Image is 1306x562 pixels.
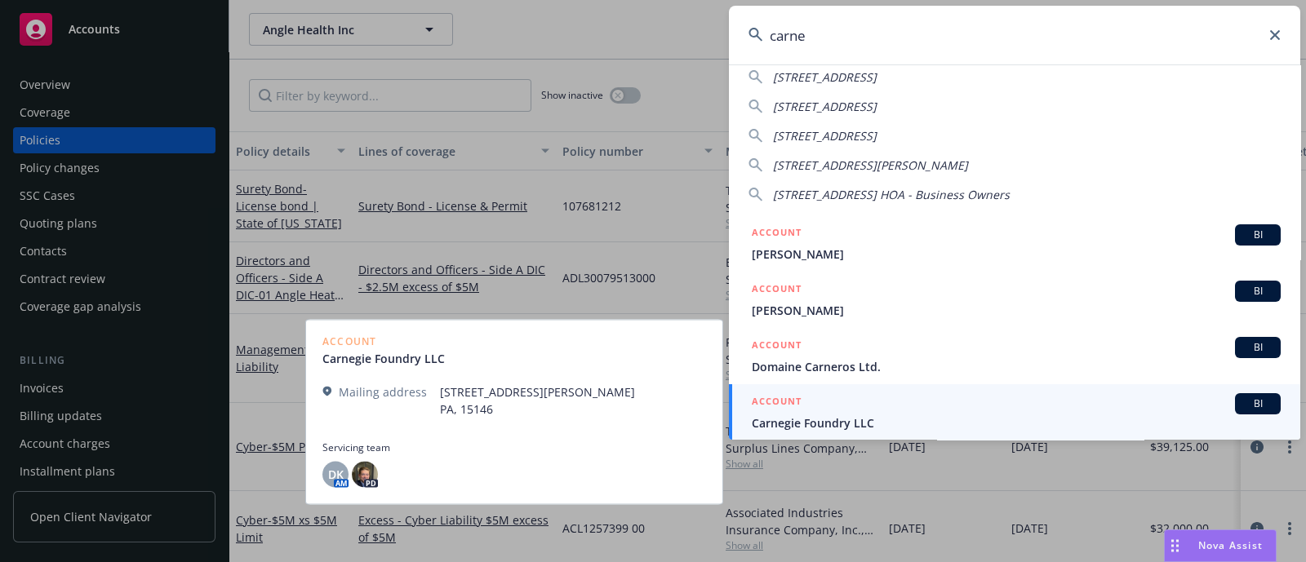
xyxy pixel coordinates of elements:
h5: ACCOUNT [752,224,802,244]
span: [PERSON_NAME] [752,302,1281,319]
a: ACCOUNTBI[PERSON_NAME] [729,215,1300,272]
span: Domaine Carneros Ltd. [752,358,1281,375]
div: Drag to move [1165,530,1185,561]
span: [STREET_ADDRESS] [773,69,877,85]
span: [STREET_ADDRESS][PERSON_NAME] [773,157,968,173]
h5: ACCOUNT [752,393,802,413]
a: ACCOUNTBI[PERSON_NAME] [729,272,1300,328]
span: Nova Assist [1198,538,1263,552]
span: BI [1242,284,1274,299]
span: Carnegie Foundry LLC [752,414,1281,431]
button: Nova Assist [1164,529,1277,562]
a: ACCOUNTBICarnegie Foundry LLC [729,384,1300,440]
span: BI [1242,228,1274,242]
span: [STREET_ADDRESS] HOA - Business Owners [773,187,1010,202]
input: Search... [729,6,1300,64]
h5: ACCOUNT [752,281,802,300]
span: [STREET_ADDRESS] [773,99,877,114]
span: BI [1242,340,1274,355]
span: [PERSON_NAME] [752,246,1281,263]
h5: ACCOUNT [752,337,802,356]
span: [STREET_ADDRESS] [773,128,877,144]
a: ACCOUNTBIDomaine Carneros Ltd. [729,328,1300,384]
span: BI [1242,396,1274,411]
